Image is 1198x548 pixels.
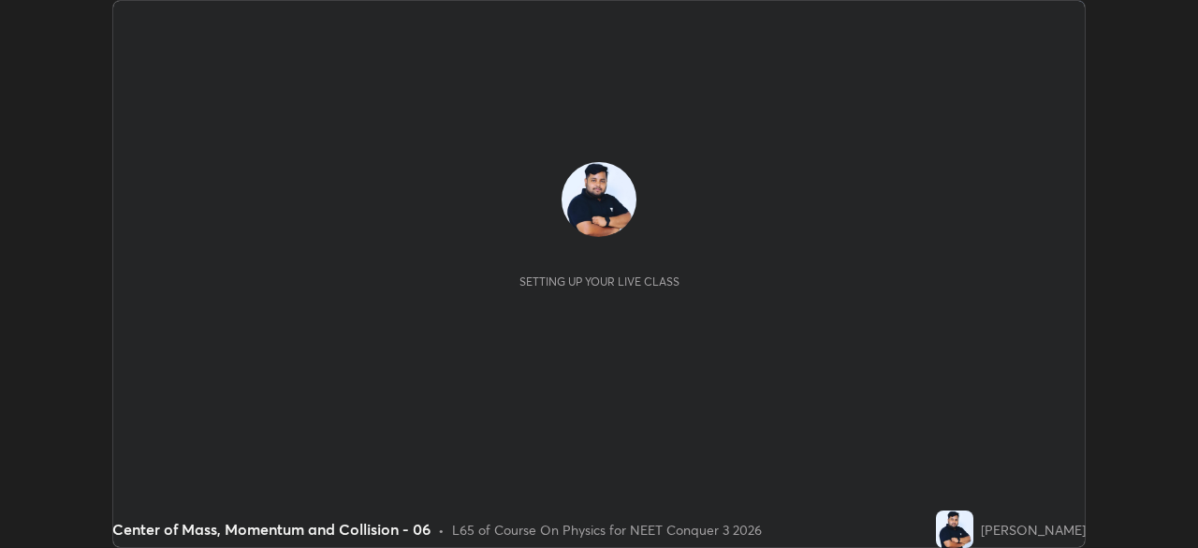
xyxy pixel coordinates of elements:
img: 93d8a107a9a841d8aaafeb9f7df5439e.jpg [936,511,973,548]
div: Center of Mass, Momentum and Collision - 06 [112,518,431,541]
img: 93d8a107a9a841d8aaafeb9f7df5439e.jpg [562,162,636,237]
div: [PERSON_NAME] [981,520,1086,540]
div: Setting up your live class [519,274,679,289]
div: • [438,520,445,540]
div: L65 of Course On Physics for NEET Conquer 3 2026 [452,520,762,540]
